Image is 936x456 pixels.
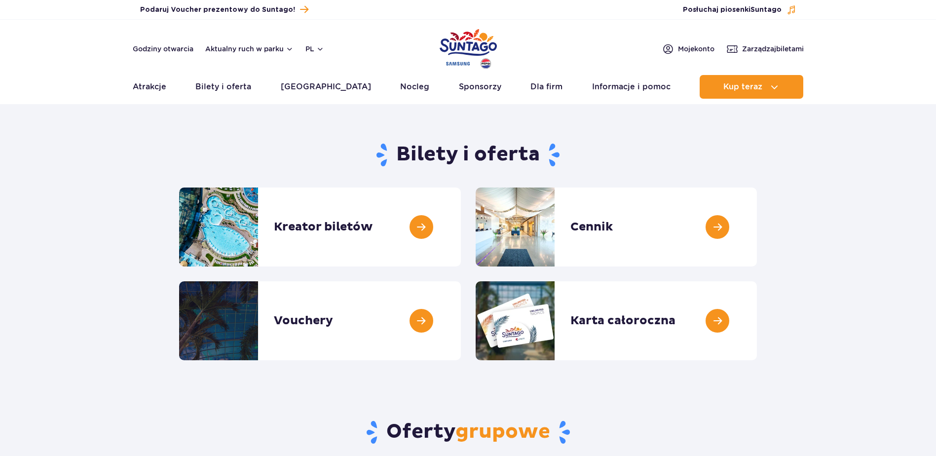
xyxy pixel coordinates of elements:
h2: Oferty [179,419,757,445]
span: grupowe [455,419,550,444]
span: Posłuchaj piosenki [683,5,782,15]
span: Suntago [750,6,782,13]
span: Podaruj Voucher prezentowy do Suntago! [140,5,295,15]
span: Moje konto [678,44,714,54]
a: Atrakcje [133,75,166,99]
button: Posłuchaj piosenkiSuntago [683,5,796,15]
a: Mojekonto [662,43,714,55]
a: Nocleg [400,75,429,99]
a: Bilety i oferta [195,75,251,99]
button: Aktualny ruch w parku [205,45,294,53]
a: Podaruj Voucher prezentowy do Suntago! [140,3,308,16]
button: Kup teraz [700,75,803,99]
a: Zarządzajbiletami [726,43,804,55]
a: Godziny otwarcia [133,44,193,54]
a: Informacje i pomoc [592,75,671,99]
span: Zarządzaj biletami [742,44,804,54]
a: Dla firm [530,75,562,99]
a: [GEOGRAPHIC_DATA] [281,75,371,99]
span: Kup teraz [723,82,762,91]
button: pl [305,44,324,54]
h1: Bilety i oferta [179,142,757,168]
a: Sponsorzy [459,75,501,99]
a: Park of Poland [440,25,497,70]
